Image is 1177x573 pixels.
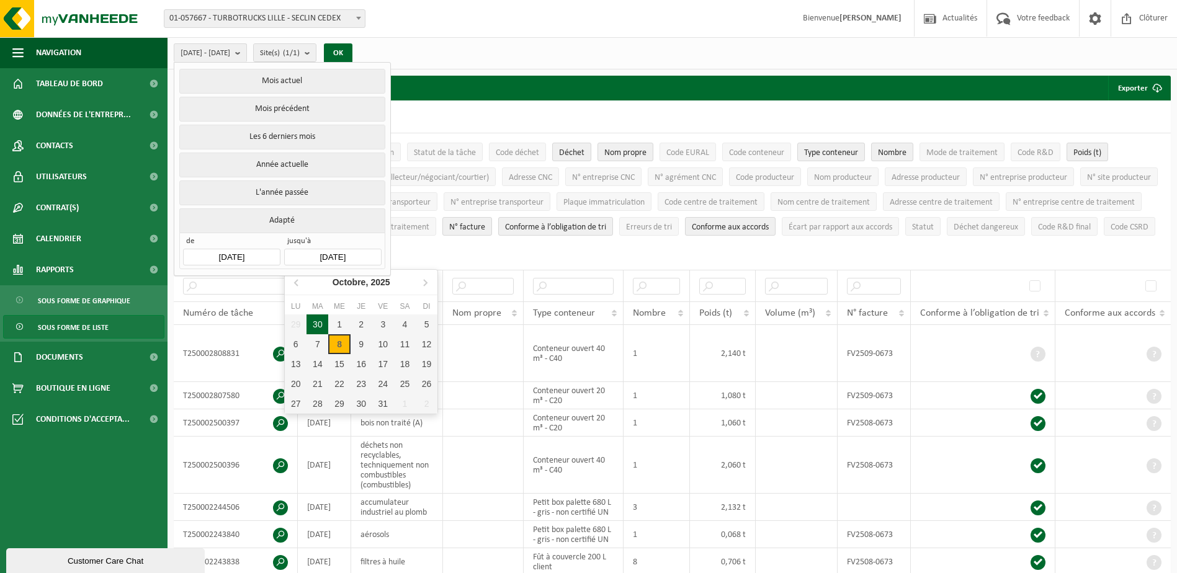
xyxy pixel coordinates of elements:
td: FV2509-0673 [838,325,911,382]
button: Mois précédent [179,97,385,122]
button: Exporter [1108,76,1170,100]
button: Code CSRDCode CSRD: Activate to sort [1104,217,1155,236]
span: Erreurs de tri [626,223,672,232]
span: Numéro de tâche [183,308,253,318]
td: 1 [624,382,690,409]
span: Code producteur [736,173,794,182]
button: N° agrément CNCN° agrément CNC: Activate to sort [648,167,723,186]
td: FV2508-0673 [838,409,911,437]
td: Conteneur ouvert 40 m³ - C40 [524,325,624,382]
td: aérosols [351,521,443,548]
td: T250002243840 [174,521,298,548]
div: 8 [328,334,350,354]
span: Documents [36,342,83,373]
td: 1,060 t [690,409,756,437]
span: Adresse producteur [892,173,960,182]
button: N° entreprise centre de traitementN° entreprise centre de traitement: Activate to sort [1006,192,1142,211]
td: bois non traité (A) [351,409,443,437]
td: Conteneur ouvert 20 m³ - C20 [524,382,624,409]
span: 01-057667 - TURBOTRUCKS LILLE - SECLIN CEDEX [164,10,365,27]
div: 30 [351,394,372,414]
div: 9 [351,334,372,354]
div: 29 [328,394,350,414]
button: Conforme à l’obligation de tri : Activate to sort [498,217,613,236]
button: Mois actuel [179,69,385,94]
td: [DATE] [298,437,351,494]
strong: [PERSON_NAME] [839,14,902,23]
button: Code centre de traitementCode centre de traitement: Activate to sort [658,192,764,211]
span: Sous forme de liste [38,316,109,339]
button: Site(s)(1/1) [253,43,316,62]
td: accumulateur industriel au plomb [351,494,443,521]
div: 3 [372,314,394,334]
button: Adapté [179,208,385,233]
span: Tableau de bord [36,68,103,99]
button: Code déchetCode déchet: Activate to sort [489,143,546,161]
span: Type conteneur [533,308,595,318]
span: Navigation [36,37,81,68]
td: T250002244506 [174,494,298,521]
span: Poids (t) [1073,148,1101,158]
span: Conditions d'accepta... [36,404,130,435]
span: Adresse centre de traitement [890,198,993,207]
div: 11 [394,334,416,354]
td: 2,140 t [690,325,756,382]
button: DéchetDéchet: Activate to sort [552,143,591,161]
div: 29 [285,314,307,334]
button: N° entreprise producteurN° entreprise producteur: Activate to sort [973,167,1074,186]
div: 13 [285,354,307,374]
span: jusqu'à [284,236,381,249]
button: Plaque immatriculationPlaque immatriculation: Activate to sort [557,192,651,211]
button: Année actuelle [179,153,385,177]
div: 26 [416,374,437,394]
button: Les 6 derniers mois [179,125,385,149]
button: Code conteneurCode conteneur: Activate to sort [722,143,791,161]
td: Conteneur ouvert 40 m³ - C40 [524,437,624,494]
td: 1,080 t [690,382,756,409]
a: Sous forme de liste [3,315,164,339]
td: [DATE] [298,409,351,437]
button: Déchet dangereux : Activate to sort [947,217,1025,236]
span: Conforme aux accords [1065,308,1155,318]
div: 2 [416,394,437,414]
button: Mode de traitementMode de traitement: Activate to sort [920,143,1005,161]
span: Code R&D final [1038,223,1091,232]
button: Poids (t)Poids (t): Activate to sort [1067,143,1108,161]
div: 31 [372,394,394,414]
td: 1 [624,409,690,437]
span: Conforme aux accords [692,223,769,232]
span: Nom CNC (collecteur/négociant/courtier) [346,173,489,182]
span: N° agrément CNC [655,173,716,182]
td: FV2508-0673 [838,437,911,494]
div: 20 [285,374,307,394]
td: 1 [624,325,690,382]
td: FV2508-0673 [838,521,911,548]
span: Poids (t) [699,308,732,318]
div: 16 [351,354,372,374]
td: 1 [624,437,690,494]
div: 12 [416,334,437,354]
span: Rapports [36,254,74,285]
div: Je [351,300,372,313]
span: Calendrier [36,223,81,254]
span: 01-057667 - TURBOTRUCKS LILLE - SECLIN CEDEX [164,9,365,28]
button: Adresse producteurAdresse producteur: Activate to sort [885,167,967,186]
td: Petit box palette 680 L - gris - non certifié UN [524,494,624,521]
span: Type conteneur [804,148,858,158]
div: 27 [285,394,307,414]
div: 28 [307,394,328,414]
td: 0,068 t [690,521,756,548]
span: Nombre [878,148,906,158]
td: 3 [624,494,690,521]
button: Conforme aux accords : Activate to sort [685,217,776,236]
span: Nom centre de traitement [777,198,870,207]
span: Nom propre [452,308,501,318]
i: 2025 [370,278,390,286]
div: 30 [307,314,328,334]
span: Nom propre [604,148,647,158]
div: 19 [416,354,437,374]
button: Code EURALCode EURAL: Activate to sort [660,143,716,161]
div: Me [328,300,350,313]
span: N° entreprise producteur [980,173,1067,182]
div: 15 [328,354,350,374]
